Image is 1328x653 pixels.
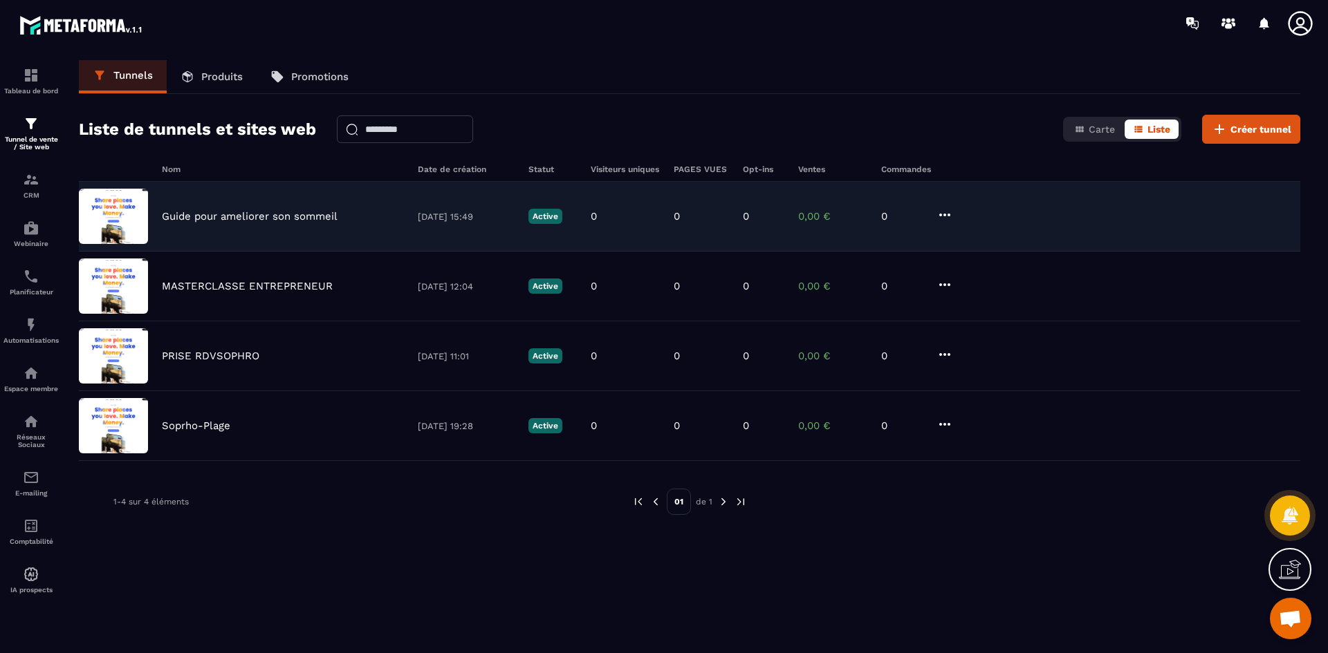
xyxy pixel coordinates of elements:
[23,566,39,583] img: automations
[23,171,39,188] img: formation
[3,538,59,545] p: Comptabilité
[798,350,867,362] p: 0,00 €
[162,210,338,223] p: Guide pour ameliorer son sommeil
[1147,124,1170,135] span: Liste
[667,489,691,515] p: 01
[3,191,59,199] p: CRM
[743,164,784,174] h6: Opt-ins
[23,365,39,381] img: automations
[3,385,59,392] p: Espace membre
[257,60,362,93] a: Promotions
[696,496,712,507] p: de 1
[23,413,39,430] img: social-network
[881,164,931,174] h6: Commandes
[3,489,59,497] p: E-mailing
[1089,124,1115,135] span: Carte
[79,258,148,314] img: image
[798,210,867,223] p: 0,00 €
[79,328,148,384] img: image
[3,258,59,306] a: schedulerschedulerPlanificateur
[3,306,59,354] a: automationsautomationsAutomatisations
[19,12,144,37] img: logo
[743,419,749,432] p: 0
[717,495,730,508] img: next
[23,316,39,333] img: automations
[113,497,189,507] p: 1-4 sur 4 éléments
[743,280,749,292] p: 0
[162,280,333,292] p: MASTERCLASSE ENTREPRENEUR
[3,87,59,95] p: Tableau de bord
[3,507,59,556] a: accountantaccountantComptabilité
[591,419,597,432] p: 0
[649,495,662,508] img: prev
[881,280,923,292] p: 0
[23,518,39,534] img: accountant
[674,164,729,174] h6: PAGES VUES
[418,164,515,174] h6: Date de création
[591,350,597,362] p: 0
[674,210,680,223] p: 0
[23,469,39,486] img: email
[162,164,404,174] h6: Nom
[3,403,59,459] a: social-networksocial-networkRéseaux Sociaux
[528,348,562,363] p: Active
[743,350,749,362] p: 0
[1066,120,1123,139] button: Carte
[1270,598,1311,639] a: Ouvrir le chat
[881,350,923,362] p: 0
[881,419,923,432] p: 0
[743,210,749,223] p: 0
[591,210,597,223] p: 0
[3,354,59,403] a: automationsautomationsEspace membre
[528,418,562,433] p: Active
[23,115,39,132] img: formation
[1230,122,1291,136] span: Créer tunnel
[3,433,59,448] p: Réseaux Sociaux
[79,398,148,453] img: image
[528,164,577,174] h6: Statut
[167,60,257,93] a: Produits
[674,419,680,432] p: 0
[79,115,316,143] h2: Liste de tunnels et sites web
[591,280,597,292] p: 0
[3,459,59,507] a: emailemailE-mailing
[881,210,923,223] p: 0
[3,288,59,296] p: Planificateur
[418,351,515,361] p: [DATE] 11:01
[418,211,515,222] p: [DATE] 15:49
[674,280,680,292] p: 0
[1125,120,1179,139] button: Liste
[23,220,39,236] img: automations
[23,67,39,84] img: formation
[3,105,59,161] a: formationformationTunnel de vente / Site web
[291,70,349,83] p: Promotions
[674,350,680,362] p: 0
[632,495,645,508] img: prev
[3,209,59,258] a: automationsautomationsWebinaire
[113,69,153,82] p: Tunnels
[23,268,39,285] img: scheduler
[1202,115,1300,144] button: Créer tunnel
[3,135,59,151] p: Tunnel de vente / Site web
[418,421,515,431] p: [DATE] 19:28
[418,281,515,292] p: [DATE] 12:04
[3,240,59,247] p: Webinaire
[201,70,243,83] p: Produits
[3,57,59,105] a: formationformationTableau de bord
[162,350,259,362] p: PRISE RDVSOPHRO
[735,495,747,508] img: next
[798,164,867,174] h6: Ventes
[162,419,230,432] p: Soprho-Plage
[528,209,562,224] p: Active
[3,161,59,209] a: formationformationCRM
[798,419,867,432] p: 0,00 €
[3,337,59,344] p: Automatisations
[798,280,867,292] p: 0,00 €
[79,60,167,93] a: Tunnels
[79,189,148,244] img: image
[528,278,562,294] p: Active
[591,164,660,174] h6: Visiteurs uniques
[3,586,59,594] p: IA prospects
